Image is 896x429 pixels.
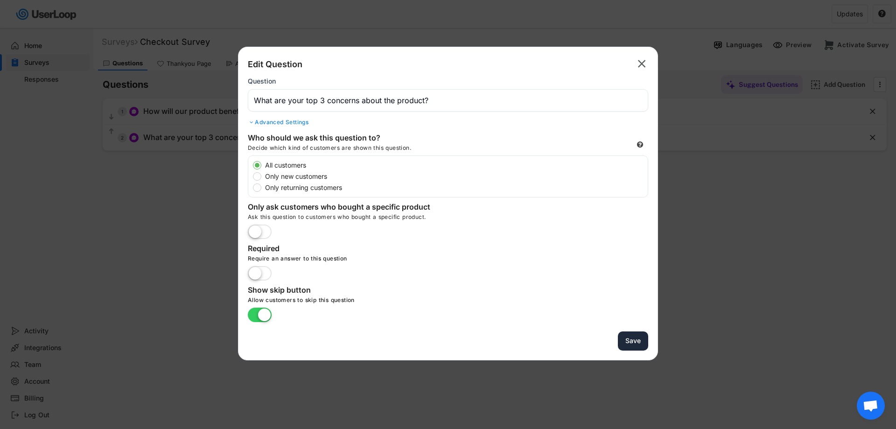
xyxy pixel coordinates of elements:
[248,255,528,266] div: Require an answer to this question
[248,213,648,225] div: Ask this question to customers who bought a specific product.
[248,244,434,255] div: Required
[248,285,434,296] div: Show skip button
[618,331,648,351] button: Save
[248,119,648,126] div: Advanced Settings
[248,59,302,70] div: Edit Question
[248,77,276,85] div: Question
[262,184,648,191] label: Only returning customers
[638,57,646,70] text: 
[248,202,434,213] div: Only ask customers who bought a specific product
[248,133,434,144] div: Who should we ask this question to?
[635,56,648,71] button: 
[248,144,481,155] div: Decide which kind of customers are shown this question.
[248,89,648,112] input: Type your question here...
[262,173,648,180] label: Only new customers
[262,162,648,169] label: All customers
[248,296,528,308] div: Allow customers to skip this question
[857,392,885,420] a: Open chat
